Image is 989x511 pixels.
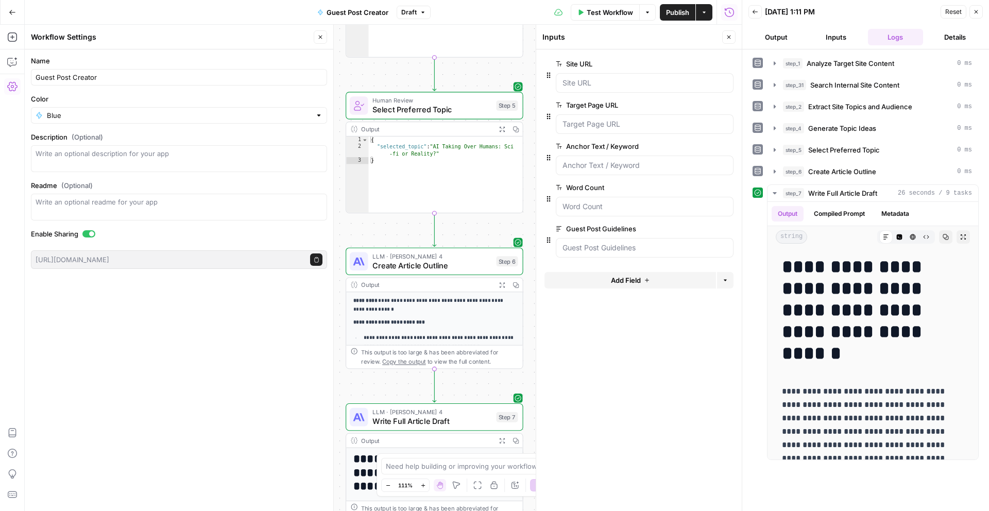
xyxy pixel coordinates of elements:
span: Write Full Article Draft [372,415,491,427]
span: LLM · [PERSON_NAME] 4 [372,251,491,261]
span: Extract Site Topics and Audience [808,101,912,112]
button: 0 ms [768,142,978,158]
span: LLM · [PERSON_NAME] 4 [372,407,491,417]
span: Create Article Outline [808,166,876,177]
button: Publish [660,4,695,21]
span: 26 seconds / 9 tasks [898,189,972,198]
span: (Optional) [61,180,93,191]
span: Reset [945,7,962,16]
span: step_6 [783,166,804,177]
span: 0 ms [957,167,972,176]
input: Blue [47,110,311,121]
span: (Optional) [72,132,103,142]
span: Test Workflow [587,7,633,18]
span: Create Article Outline [372,260,491,271]
button: Compiled Prompt [808,206,871,222]
span: step_1 [783,58,803,69]
span: Human Review [372,96,491,105]
button: Reset [941,5,966,19]
span: Generate Topic Ideas [808,123,876,133]
span: 0 ms [957,145,972,155]
span: Draft [401,8,417,17]
g: Edge from step_6 to step_7 [433,369,436,402]
g: Edge from step_5 to step_6 [433,213,436,246]
button: Guest Post Creator [311,4,395,21]
div: This output is too large & has been abbreviated for review. to view the full content. [361,348,518,366]
button: 26 seconds / 9 tasks [768,185,978,201]
label: Anchor Text / Keyword [556,141,675,151]
span: step_4 [783,123,804,133]
span: Toggle code folding, rows 1 through 3 [362,137,368,143]
button: 0 ms [768,77,978,93]
span: 0 ms [957,124,972,133]
button: Output [748,29,804,45]
input: Site URL [562,78,727,88]
span: Search Internal Site Content [810,80,899,90]
label: Guest Post Guidelines [556,224,675,234]
span: 0 ms [957,102,972,111]
div: Step 5 [496,100,518,111]
span: Write Full Article Draft [808,188,877,198]
button: 0 ms [768,163,978,180]
button: 0 ms [768,98,978,115]
div: Inputs [542,32,719,42]
div: Step 7 [496,412,518,422]
span: string [776,230,807,244]
g: Edge from step_4 to step_5 [433,58,436,91]
button: Details [927,29,983,45]
div: Human ReviewSelect Preferred TopicStep 5Output{ "selected_topic":"AI Taking Over Humans: Sci -fi ... [346,92,523,213]
button: 0 ms [768,55,978,72]
span: Guest Post Creator [327,7,388,18]
div: 1 [346,137,368,143]
span: Publish [666,7,689,18]
div: Workflow Settings [31,32,311,42]
span: 0 ms [957,59,972,68]
button: Output [772,206,804,222]
div: 3 [346,157,368,164]
input: Guest Post Guidelines [562,243,727,253]
button: 0 ms [768,120,978,137]
label: Description [31,132,327,142]
span: step_5 [783,145,804,155]
label: Readme [31,180,327,191]
button: Metadata [875,206,915,222]
input: Target Page URL [562,119,727,129]
button: Inputs [808,29,864,45]
span: Select Preferred Topic [372,104,491,115]
span: Analyze Target Site Content [807,58,894,69]
label: Site URL [556,59,675,69]
span: Add Field [611,275,641,285]
span: 0 ms [957,80,972,90]
span: Copy the output [382,358,425,365]
div: 26 seconds / 9 tasks [768,202,978,459]
label: Name [31,56,327,66]
input: Untitled [36,72,322,82]
div: Output [361,280,491,289]
div: Output [361,436,491,445]
span: step_2 [783,101,804,112]
input: Word Count [562,201,727,212]
span: step_7 [783,188,804,198]
label: Word Count [556,182,675,193]
label: Enable Sharing [31,229,327,239]
button: Add Field [544,272,716,288]
button: Draft [397,6,431,19]
span: Select Preferred Topic [808,145,880,155]
button: Test Workflow [571,4,639,21]
div: Output [361,125,491,134]
div: Step 6 [496,256,518,266]
span: 111% [398,481,413,489]
button: Logs [868,29,924,45]
label: Target Page URL [556,100,675,110]
div: 2 [346,143,368,157]
input: Anchor Text / Keyword [562,160,727,171]
label: Color [31,94,327,104]
span: step_31 [783,80,806,90]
